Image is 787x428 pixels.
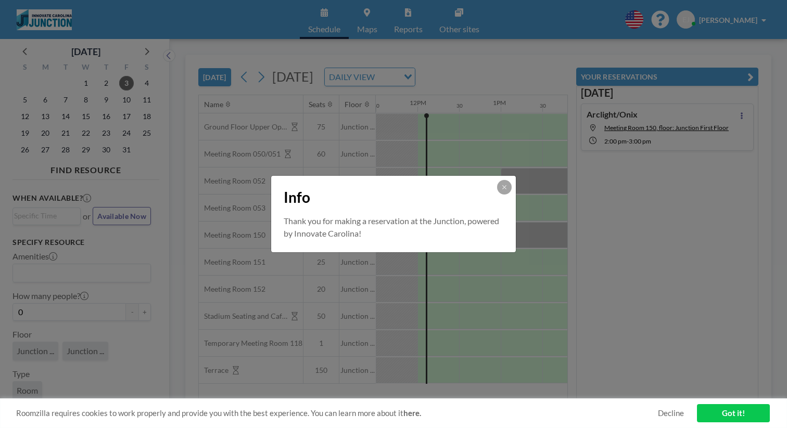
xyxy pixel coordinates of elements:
span: Roomzilla requires cookies to work properly and provide you with the best experience. You can lea... [16,408,658,418]
p: Thank you for making a reservation at the Junction, powered by Innovate Carolina! [284,215,503,240]
span: Info [284,188,310,206]
a: here. [403,408,421,418]
a: Decline [658,408,684,418]
a: Got it! [697,404,770,422]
